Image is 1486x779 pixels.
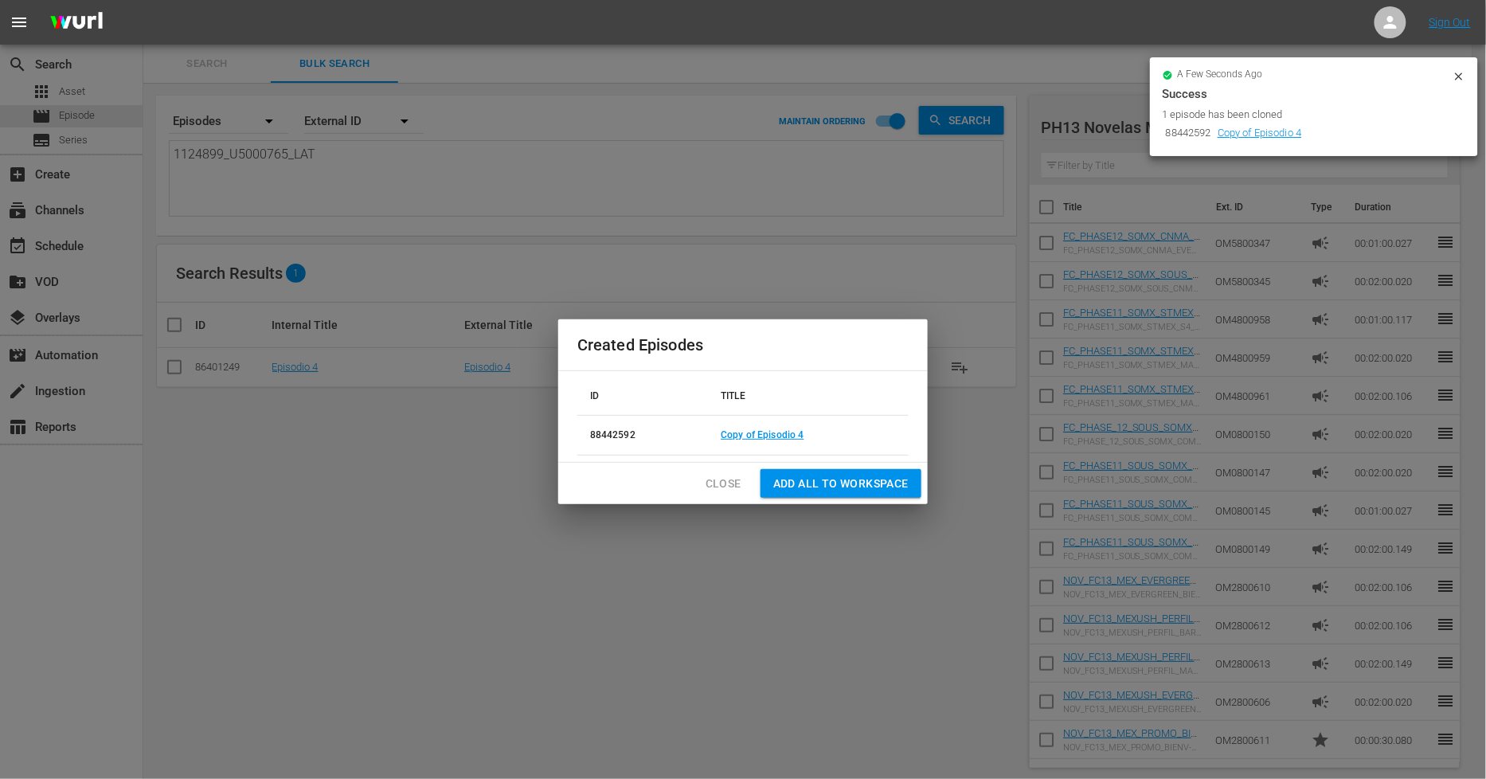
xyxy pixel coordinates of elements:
[1163,107,1449,123] div: 1 episode has been cloned
[761,469,921,499] button: Add all to Workspace
[577,332,909,358] h2: Created Episodes
[10,13,29,32] span: menu
[706,474,741,494] span: Close
[577,378,708,416] th: ID
[1429,16,1471,29] a: Sign Out
[773,474,909,494] span: Add all to Workspace
[1163,84,1465,104] div: Success
[1163,123,1214,144] td: 88442592
[1218,127,1302,139] a: Copy of Episodio 4
[708,378,909,416] th: TITLE
[577,415,708,455] td: 88442592
[721,429,804,440] a: Copy of Episodio 4
[38,4,115,41] img: ans4CAIJ8jUAAAAAAAAAAAAAAAAAAAAAAAAgQb4GAAAAAAAAAAAAAAAAAAAAAAAAJMjXAAAAAAAAAAAAAAAAAAAAAAAAgAT5G...
[693,469,754,499] button: Close
[1178,69,1263,81] span: a few seconds ago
